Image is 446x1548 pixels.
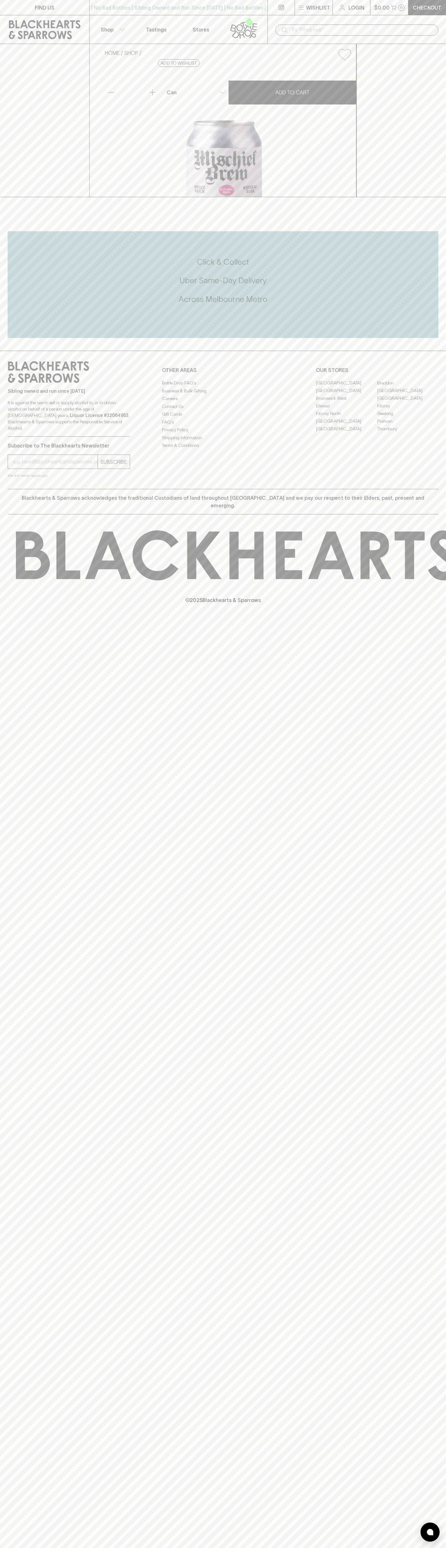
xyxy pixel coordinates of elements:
[8,275,438,286] h5: Uber Same-Day Delivery
[275,89,310,96] p: ADD TO CART
[291,25,433,35] input: Try "Pinot noir"
[90,15,134,44] button: Shop
[162,366,284,374] p: OTHER AREAS
[316,394,377,402] a: Brunswick West
[105,50,120,56] a: HOME
[134,15,179,44] a: Tastings
[146,26,166,33] p: Tastings
[316,387,377,394] a: [GEOGRAPHIC_DATA]
[162,411,284,418] a: Gift Cards
[164,86,228,99] div: Can
[8,442,130,449] p: Subscribe to The Blackhearts Newsletter
[413,4,442,11] p: Checkout
[8,399,130,431] p: It is against the law to sell or supply alcohol to, or to obtain alcohol on behalf of a person un...
[377,410,438,417] a: Geelong
[374,4,390,11] p: $0.00
[162,395,284,403] a: Careers
[316,366,438,374] p: OUR STORES
[162,418,284,426] a: FAQ's
[377,425,438,433] a: Thornbury
[70,413,128,418] strong: Liquor License #32064953
[162,426,284,434] a: Privacy Policy
[400,6,403,9] p: 0
[8,472,130,479] p: We will never spam you
[8,257,438,267] h5: Click & Collect
[13,457,98,467] input: e.g. jane@blackheartsandsparrows.com.au
[167,89,177,96] p: Can
[348,4,364,11] p: Login
[158,59,200,67] button: Add to wishlist
[306,4,330,11] p: Wishlist
[101,26,113,33] p: Shop
[179,15,223,44] a: Stores
[162,403,284,410] a: Contact Us
[162,379,284,387] a: Bottle Drop FAQ's
[8,388,130,394] p: Sibling owned and run since [DATE]
[100,65,356,197] img: 37019.png
[336,47,354,63] button: Add to wishlist
[229,81,356,104] button: ADD TO CART
[8,294,438,305] h5: Across Melbourne Metro
[162,434,284,441] a: Shipping Information
[316,425,377,433] a: [GEOGRAPHIC_DATA]
[316,410,377,417] a: Fitzroy North
[377,402,438,410] a: Fitzroy
[316,417,377,425] a: [GEOGRAPHIC_DATA]
[427,1529,433,1535] img: bubble-icon
[12,494,434,509] p: Blackhearts & Sparrows acknowledges the traditional Custodians of land throughout [GEOGRAPHIC_DAT...
[316,379,377,387] a: [GEOGRAPHIC_DATA]
[100,458,127,466] p: SUBSCRIBE
[98,455,130,469] button: SUBSCRIBE
[377,394,438,402] a: [GEOGRAPHIC_DATA]
[377,379,438,387] a: Braddon
[35,4,55,11] p: FIND US
[124,50,138,56] a: SHOP
[162,387,284,395] a: Business & Bulk Gifting
[377,417,438,425] a: Prahran
[162,442,284,449] a: Terms & Conditions
[316,402,377,410] a: Elwood
[8,231,438,338] div: Call to action block
[193,26,209,33] p: Stores
[377,387,438,394] a: [GEOGRAPHIC_DATA]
